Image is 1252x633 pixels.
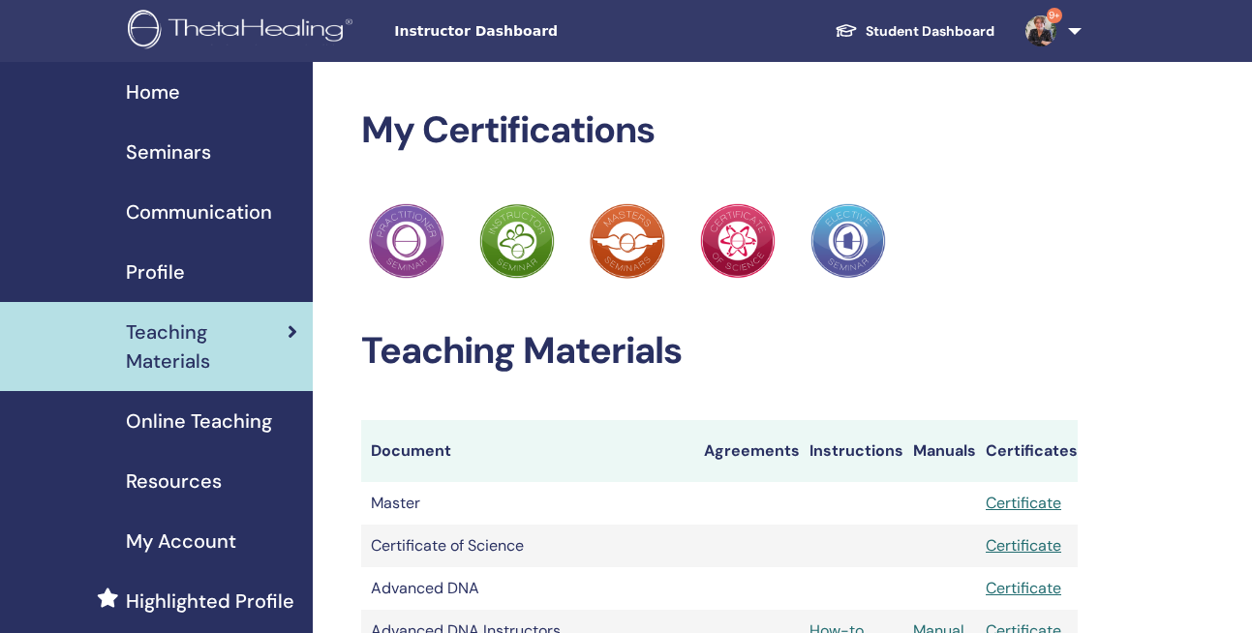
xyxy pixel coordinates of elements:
[1047,8,1062,23] span: 9+
[986,493,1061,513] a: Certificate
[361,420,694,482] th: Document
[126,407,272,436] span: Online Teaching
[361,108,1078,153] h2: My Certifications
[126,467,222,496] span: Resources
[361,567,694,610] td: Advanced DNA
[126,257,185,286] span: Profile
[126,317,288,376] span: Teaching Materials
[126,197,272,226] span: Communication
[126,587,294,616] span: Highlighted Profile
[394,21,685,42] span: Instructor Dashboard
[126,77,180,106] span: Home
[986,535,1061,556] a: Certificate
[361,525,694,567] td: Certificate of Science
[903,420,976,482] th: Manuals
[700,203,776,279] img: Practitioner
[369,203,444,279] img: Practitioner
[694,420,800,482] th: Agreements
[126,137,211,166] span: Seminars
[128,10,359,53] img: logo.png
[976,420,1078,482] th: Certificates
[479,203,555,279] img: Practitioner
[986,578,1061,598] a: Certificate
[800,420,903,482] th: Instructions
[361,482,694,525] td: Master
[835,22,858,39] img: graduation-cap-white.svg
[819,14,1010,49] a: Student Dashboard
[1025,15,1056,46] img: default.jpg
[810,203,886,279] img: Practitioner
[361,329,1078,374] h2: Teaching Materials
[590,203,665,279] img: Practitioner
[126,527,236,556] span: My Account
